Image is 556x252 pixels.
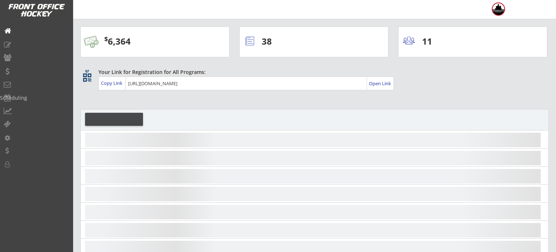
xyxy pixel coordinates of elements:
a: Open Link [369,78,392,88]
div: Your Link for Registration for All Programs: [98,69,526,76]
div: Open Link [369,80,392,87]
button: qr_code [82,72,93,83]
div: qr [83,69,91,73]
sup: $ [104,34,108,43]
div: Copy Link [101,80,124,86]
div: 11 [422,35,467,47]
div: 6,364 [104,35,207,47]
div: 38 [262,35,365,47]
